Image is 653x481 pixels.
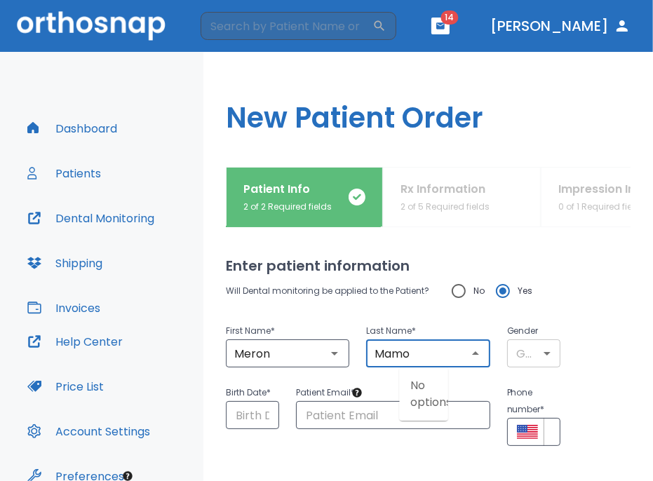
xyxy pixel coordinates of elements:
button: [PERSON_NAME] [485,13,636,39]
h2: Enter patient information [226,255,631,276]
input: Patient Email [296,401,490,429]
p: Last Name * [366,323,490,339]
span: Yes [518,283,532,299]
button: Invoices [19,291,109,325]
p: First Name * [226,323,349,339]
input: Choose date [226,401,279,429]
input: +1 (702) 123-4567 [544,418,564,446]
div: Tooltip anchor [351,386,363,399]
p: Birth Date * [226,384,279,401]
button: Shipping [19,246,111,280]
button: Select country [517,421,538,442]
p: Patient Email * [296,384,490,401]
div: No options [400,367,448,421]
p: Will Dental monitoring be applied to the Patient? [226,283,429,299]
input: First Name [230,344,345,363]
h1: New Patient Order [203,52,653,167]
input: Search by Patient Name or Case # [201,12,372,40]
button: Patients [19,156,109,190]
p: Phone number * [507,384,560,418]
p: Gender [507,323,560,339]
button: Close [466,344,485,363]
button: Account Settings [19,414,159,448]
p: 2 of 2 Required fields [243,201,332,213]
p: Patient Info [243,181,332,198]
button: Dashboard [19,111,126,145]
button: Open [325,344,344,363]
input: Last Name [370,344,485,363]
span: 14 [441,11,459,25]
button: Price List [19,370,112,403]
img: Orthosnap [17,11,166,40]
div: Gender [507,339,560,367]
button: Dental Monitoring [19,201,163,235]
button: Help Center [19,325,131,358]
span: No [473,283,485,299]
